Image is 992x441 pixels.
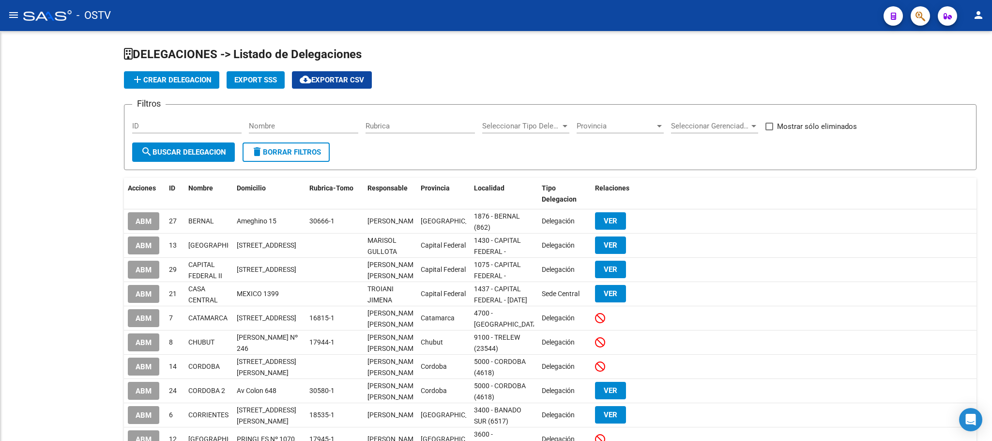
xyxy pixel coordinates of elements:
[595,406,626,424] button: VER
[604,241,617,250] span: VER
[777,121,857,132] span: Mostrar sólo eliminados
[367,236,397,267] span: MARISOL GULLOTA MARISOL
[136,266,152,274] span: ABM
[367,261,419,280] span: INSAURRALDE MARIA ESTHER
[421,241,466,249] span: Capital Federal
[132,76,212,84] span: Crear Delegacion
[474,333,520,352] span: 9100 - TRELEW (23544)
[577,122,655,130] span: Provincia
[300,76,364,84] span: Exportar CSV
[243,142,330,162] button: Borrar Filtros
[367,309,419,328] span: CARRION JUAN CARLOS
[604,265,617,274] span: VER
[542,314,575,322] span: Delegación
[124,47,362,61] span: DELEGACIONES -> Listado de Delegaciones
[474,382,526,401] span: 5000 - CORDOBA (4618)
[421,314,455,322] span: Catamarca
[237,333,298,352] span: MARTIN CUTILLO Nº 246
[237,217,276,225] span: Ameghino 15
[188,261,222,280] span: CAPITAL FEDERAL II
[132,142,235,162] button: Buscar Delegacion
[474,309,539,350] span: 4700 - [GEOGRAPHIC_DATA][PERSON_NAME] (3429)
[237,184,266,192] span: Domicilio
[367,184,408,192] span: Responsable
[591,178,977,210] datatable-header-cell: Relaciones
[188,338,214,346] span: CHUBUT
[421,338,443,346] span: Chubut
[141,146,153,157] mat-icon: search
[421,362,447,370] span: Cordoba
[309,411,335,419] span: 18535-1
[474,236,531,277] span: 1430 - CAPITAL FEDERAL - ARIAS(3401-5000) (20579)
[542,411,575,419] span: Delegación
[595,236,626,254] button: VER
[169,266,177,273] span: 29
[251,148,321,157] span: Borrar Filtros
[367,333,419,352] span: BARRIA MARIA FLORENCIA
[470,178,538,210] datatable-header-cell: Localidad
[542,362,575,370] span: Delegación
[124,178,165,210] datatable-header-cell: Acciones
[364,178,417,210] datatable-header-cell: Responsable
[367,411,419,419] span: AQUINO NICASIO
[141,148,226,157] span: Buscar Delegacion
[973,9,984,21] mat-icon: person
[309,387,335,394] span: 30580-1
[237,266,296,273] span: SANTIAGO DEL ESTERO 112 PISO 4 OFICINA 12
[128,184,156,192] span: Acciones
[188,241,254,249] span: BUENOS AIRES
[251,146,263,157] mat-icon: delete
[128,309,159,327] button: ABM
[237,406,296,425] span: AV COSTANERA GRAL SAN MARTIN Nº 252
[595,382,626,399] button: VER
[595,212,626,230] button: VER
[132,97,166,110] h3: Filtros
[367,358,419,377] span: AGUIRRE MARIA ROSA
[292,71,372,89] button: Exportar CSV
[367,285,394,304] span: TROIANI JIMENA
[237,290,279,298] span: MEXICO 1399
[128,333,159,351] button: ABM
[474,212,520,231] span: 1876 - BERNAL (862)
[542,338,575,346] span: Delegación
[604,217,617,225] span: VER
[482,122,561,130] span: Seleccionar Tipo Delegacion
[421,266,466,273] span: Capital Federal
[136,362,152,371] span: ABM
[169,241,177,249] span: 13
[474,358,526,377] span: 5000 - CORDOBA (4618)
[128,358,159,376] button: ABM
[309,338,335,346] span: 17944-1
[165,178,184,210] datatable-header-cell: ID
[8,9,19,21] mat-icon: menu
[169,184,175,192] span: ID
[169,217,177,225] span: 27
[184,178,233,210] datatable-header-cell: Nombre
[169,362,177,370] span: 14
[474,406,521,425] span: 3400 - BANADO SUR (6517)
[417,178,470,210] datatable-header-cell: Provincia
[136,290,152,299] span: ABM
[136,411,152,420] span: ABM
[124,71,219,89] button: Crear Delegacion
[169,338,173,346] span: 8
[595,184,629,192] span: Relaciones
[237,387,276,394] span: Av Colon 648
[959,408,982,431] div: Open Intercom Messenger
[188,411,229,419] span: CORRIENTES
[595,261,626,278] button: VER
[237,358,296,377] span: AV POETA LUGONES Nº 161
[237,241,296,249] span: AV GRAL PAZ Nº 12190
[169,387,177,394] span: 24
[128,285,159,303] button: ABM
[474,261,539,301] span: 1075 - CAPITAL FEDERAL - [GEOGRAPHIC_DATA](1-1200) (22994)
[542,266,575,273] span: Delegación
[671,122,749,130] span: Seleccionar Gerenciador
[188,387,225,394] span: CORDOBA 2
[367,217,419,225] span: Matias L. Giovini
[234,76,277,84] span: Export SSS
[542,184,577,203] span: Tipo Delegacion
[309,184,353,192] span: Rubrica-Tomo
[233,178,305,210] datatable-header-cell: Domicilio
[76,5,111,26] span: - OSTV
